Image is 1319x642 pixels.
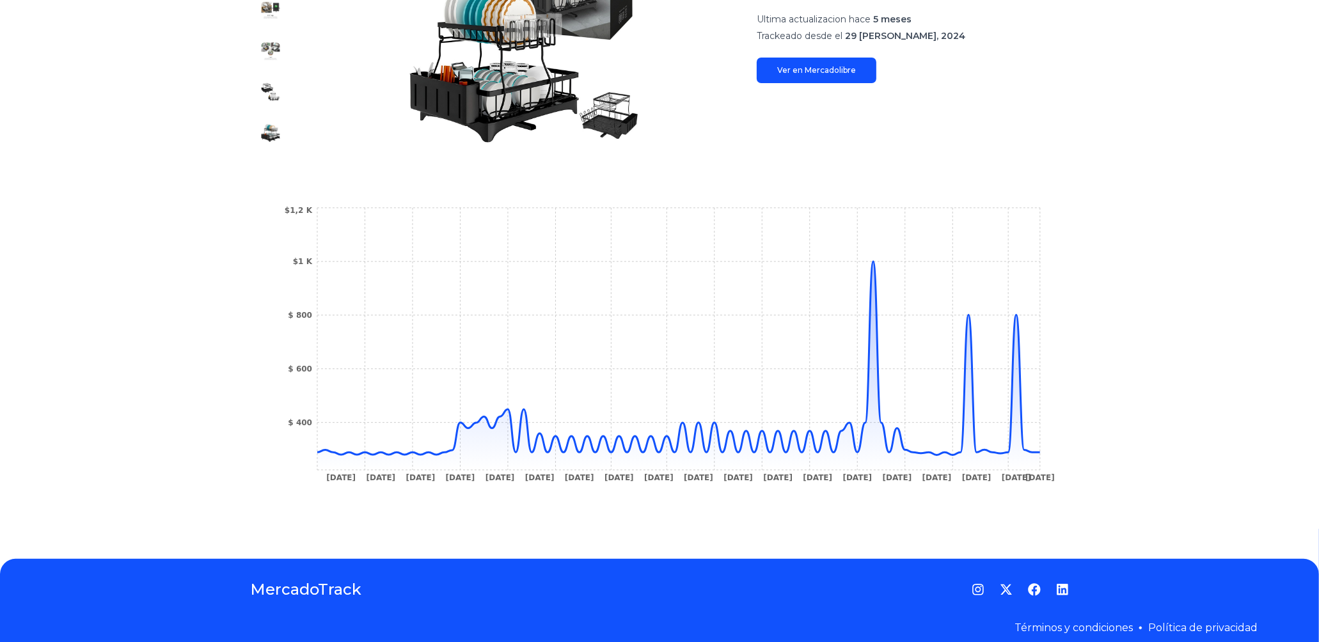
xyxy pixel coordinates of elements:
[288,364,312,373] tspan: $ 600
[326,474,356,483] tspan: [DATE]
[757,30,842,42] span: Trackeado desde el
[1015,622,1133,634] a: Términos y condiciones
[288,311,312,320] tspan: $ 800
[525,474,555,483] tspan: [DATE]
[803,474,832,483] tspan: [DATE]
[565,474,594,483] tspan: [DATE]
[285,206,313,215] tspan: $1,2 K
[684,474,713,483] tspan: [DATE]
[250,579,361,600] a: MercadoTrack
[486,474,515,483] tspan: [DATE]
[757,58,876,83] a: Ver en Mercadolibre
[972,583,984,596] a: Instagram
[446,474,475,483] tspan: [DATE]
[367,474,396,483] tspan: [DATE]
[1000,583,1013,596] a: Twitter
[260,123,281,143] img: Escurridor Trastes Pro 2 Niveles Bandeja Con Canaleta 360° Color Negro
[922,474,952,483] tspan: [DATE]
[873,13,912,25] span: 5 meses
[962,474,991,483] tspan: [DATE]
[288,418,312,427] tspan: $ 400
[260,41,281,61] img: Escurridor Trastes Pro 2 Niveles Bandeja Con Canaleta 360° Color Negro
[1056,583,1069,596] a: LinkedIn
[1002,474,1031,483] tspan: [DATE]
[843,474,873,483] tspan: [DATE]
[883,474,912,483] tspan: [DATE]
[757,13,871,25] span: Ultima actualizacion hace
[293,257,313,266] tspan: $1 K
[406,474,436,483] tspan: [DATE]
[723,474,753,483] tspan: [DATE]
[845,30,965,42] span: 29 [PERSON_NAME], 2024
[644,474,674,483] tspan: [DATE]
[1025,474,1055,483] tspan: [DATE]
[1028,583,1041,596] a: Facebook
[1148,622,1258,634] a: Política de privacidad
[763,474,793,483] tspan: [DATE]
[604,474,634,483] tspan: [DATE]
[260,82,281,102] img: Escurridor Trastes Pro 2 Niveles Bandeja Con Canaleta 360° Color Negro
